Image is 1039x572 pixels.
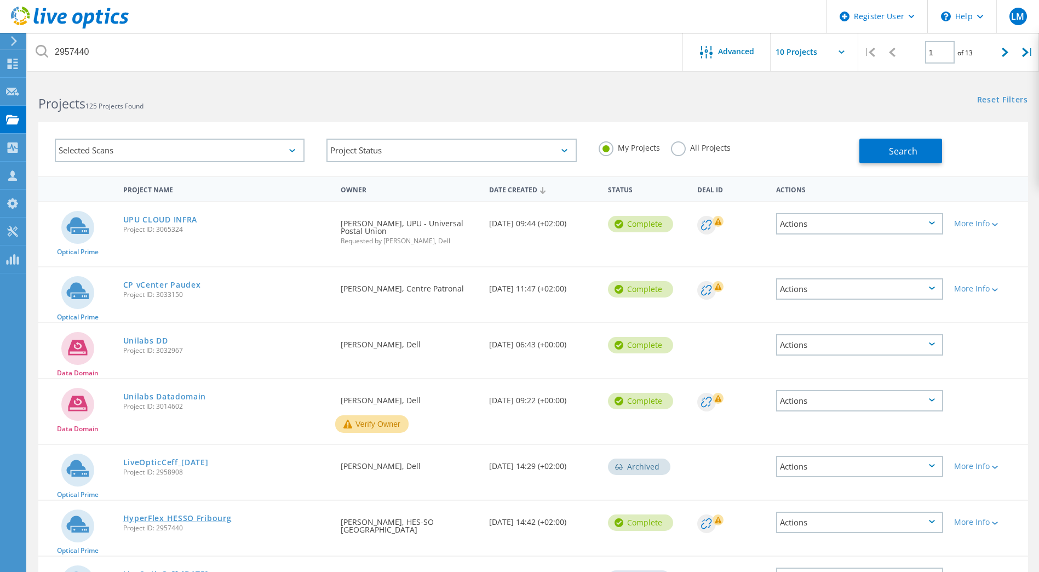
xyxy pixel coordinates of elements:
div: Date Created [484,179,602,199]
div: Project Status [326,139,576,162]
div: More Info [954,462,1023,470]
span: Optical Prime [57,547,99,554]
a: UPU CLOUD INFRA [123,216,198,224]
div: | [1017,33,1039,72]
div: Actions [776,213,943,234]
span: Project ID: 2958908 [123,469,330,476]
div: Status [602,179,692,199]
div: Complete [608,393,673,409]
span: LM [1011,12,1024,21]
a: Live Optics Dashboard [11,23,129,31]
div: More Info [954,220,1023,227]
div: Selected Scans [55,139,305,162]
span: Optical Prime [57,491,99,498]
span: Search [889,145,917,157]
div: Complete [608,514,673,531]
div: [DATE] 14:29 (+02:00) [484,445,602,481]
span: Project ID: 3033150 [123,291,330,298]
b: Projects [38,95,85,112]
div: Actions [776,278,943,300]
div: Owner [335,179,484,199]
div: [PERSON_NAME], Centre Patronal [335,267,484,304]
span: of 13 [957,48,973,58]
span: Requested by [PERSON_NAME], Dell [341,238,478,244]
span: Advanced [718,48,754,55]
a: HyperFlex HESSO Fribourg [123,514,232,522]
button: Verify Owner [335,415,409,433]
span: Data Domain [57,426,99,432]
a: Reset Filters [977,96,1028,105]
span: Project ID: 3065324 [123,226,330,233]
div: Actions [771,179,949,199]
div: [DATE] 09:44 (+02:00) [484,202,602,238]
div: [PERSON_NAME], HES-SO [GEOGRAPHIC_DATA] [335,501,484,545]
div: Complete [608,216,673,232]
svg: \n [941,12,951,21]
div: [DATE] 14:42 (+02:00) [484,501,602,537]
div: [PERSON_NAME], Dell [335,445,484,481]
span: Data Domain [57,370,99,376]
span: Optical Prime [57,249,99,255]
a: CP vCenter Paudex [123,281,201,289]
label: My Projects [599,141,660,152]
div: Actions [776,390,943,411]
div: [DATE] 09:22 (+00:00) [484,379,602,415]
div: [DATE] 11:47 (+02:00) [484,267,602,304]
div: Actions [776,456,943,477]
div: [DATE] 06:43 (+00:00) [484,323,602,359]
div: Complete [608,337,673,353]
span: Project ID: 3032967 [123,347,330,354]
div: [PERSON_NAME], Dell [335,323,484,359]
a: Unilabs Datadomain [123,393,206,401]
button: Search [859,139,942,163]
label: All Projects [671,141,731,152]
div: Complete [608,281,673,298]
a: LiveOpticCeff_[DATE] [123,459,209,466]
span: Optical Prime [57,314,99,321]
span: 125 Projects Found [85,101,143,111]
div: [PERSON_NAME], Dell [335,379,484,415]
div: More Info [954,285,1023,293]
div: [PERSON_NAME], UPU - Universal Postal Union [335,202,484,255]
div: Deal Id [692,179,771,199]
a: Unilabs DD [123,337,168,345]
span: Project ID: 3014602 [123,403,330,410]
input: Search projects by name, owner, ID, company, etc [27,33,684,71]
span: Project ID: 2957440 [123,525,330,531]
div: Project Name [118,179,336,199]
div: Actions [776,512,943,533]
div: Archived [608,459,670,475]
div: More Info [954,518,1023,526]
div: | [858,33,881,72]
div: Actions [776,334,943,356]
